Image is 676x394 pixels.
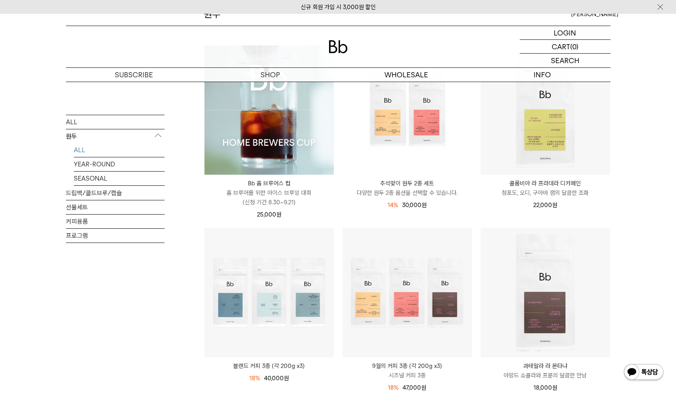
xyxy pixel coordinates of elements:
img: 콜롬비아 라 프라데라 디카페인 [481,45,610,175]
a: 블렌드 커피 3종 (각 200g x3) [204,361,334,371]
p: 청포도, 오디, 구아바 잼의 달콤한 조화 [481,188,610,198]
div: 14% [388,200,398,210]
a: SHOP [202,68,338,82]
img: 추석맞이 원두 2종 세트 [343,45,472,175]
span: 30,000 [402,202,427,209]
a: ALL [66,115,165,129]
a: 신규 회원 가입 시 3,000원 할인 [301,4,376,11]
img: Bb 홈 브루어스 컵 [204,45,334,175]
a: SEASONAL [74,171,165,185]
img: 9월의 커피 3종 (각 200g x3) [343,228,472,357]
a: SUBSCRIBE [66,68,202,82]
p: 9월의 커피 3종 (각 200g x3) [343,361,472,371]
span: 18,000 [534,384,557,391]
a: 프로그램 [66,228,165,242]
div: 18% [249,373,260,383]
span: 원 [284,375,289,382]
a: 드립백/콜드브루/캡슐 [66,186,165,200]
a: ALL [74,143,165,157]
a: 선물세트 [66,200,165,214]
img: 블렌드 커피 3종 (각 200g x3) [204,228,334,357]
span: 원 [552,384,557,391]
p: 홈 브루어를 위한 아이스 브루잉 대회 (신청 기간 8.30~9.21) [204,188,334,207]
span: 22,000 [533,202,557,209]
img: 과테말라 라 몬타냐 [481,228,610,357]
div: 18% [388,383,399,392]
a: 콜롬비아 라 프라데라 디카페인 청포도, 오디, 구아바 잼의 달콤한 조화 [481,179,610,198]
span: 원 [552,202,557,209]
p: LOGIN [554,26,576,39]
a: 추석맞이 원두 2종 세트 다양한 원두 2종 옵션을 선택할 수 있습니다. [343,179,472,198]
p: CART [552,40,570,53]
a: Bb 홈 브루어스 컵 홈 브루어를 위한 아이스 브루잉 대회(신청 기간 8.30~9.21) [204,179,334,207]
p: INFO [474,68,610,82]
p: 과테말라 라 몬타냐 [481,361,610,371]
p: 추석맞이 원두 2종 세트 [343,179,472,188]
p: 다양한 원두 2종 옵션을 선택할 수 있습니다. [343,188,472,198]
p: WHOLESALE [338,68,474,82]
a: YEAR-ROUND [74,157,165,171]
span: 40,000 [264,375,289,382]
p: 아망드 쇼콜라와 프룬의 달콤한 만남 [481,371,610,380]
a: 9월의 커피 3종 (각 200g x3) 시즈널 커피 3종 [343,361,472,380]
span: 원 [276,211,281,218]
img: 카카오톡 채널 1:1 채팅 버튼 [623,363,664,382]
p: 콜롬비아 라 프라데라 디카페인 [481,179,610,188]
a: CART (0) [520,40,610,54]
a: LOGIN [520,26,610,40]
p: 시즈널 커피 3종 [343,371,472,380]
span: 47,000 [403,384,426,391]
p: Bb 홈 브루어스 컵 [204,179,334,188]
p: SEARCH [551,54,579,67]
span: 25,000 [257,211,281,218]
span: 원 [421,202,427,209]
span: 원 [421,384,426,391]
p: 원두 [66,129,165,143]
p: (0) [570,40,579,53]
a: 과테말라 라 몬타냐 아망드 쇼콜라와 프룬의 달콤한 만남 [481,361,610,380]
a: 커피용품 [66,214,165,228]
img: 로고 [329,40,348,53]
